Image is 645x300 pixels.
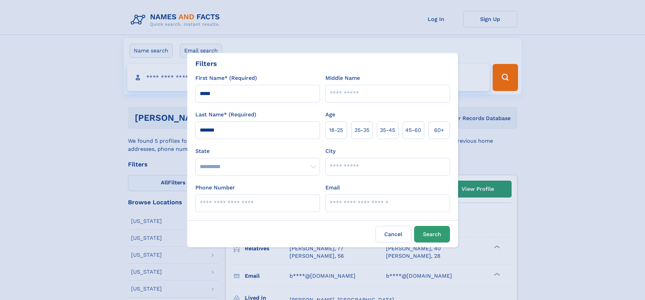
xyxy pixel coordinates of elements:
div: Filters [195,59,217,69]
span: 35‑45 [380,126,395,134]
label: Email [325,184,340,192]
span: 18‑25 [329,126,343,134]
span: 45‑60 [405,126,421,134]
button: Search [414,226,450,243]
label: City [325,147,336,155]
label: First Name* (Required) [195,74,257,82]
span: 25‑35 [354,126,369,134]
label: State [195,147,320,155]
label: Cancel [375,226,411,243]
label: Age [325,111,335,119]
span: 60+ [434,126,444,134]
label: Middle Name [325,74,360,82]
label: Last Name* (Required) [195,111,256,119]
label: Phone Number [195,184,235,192]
